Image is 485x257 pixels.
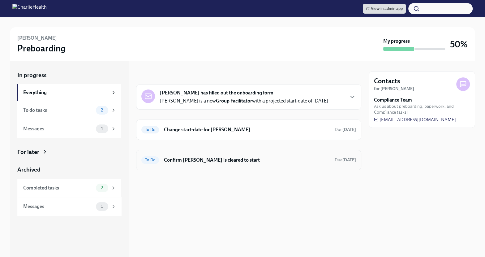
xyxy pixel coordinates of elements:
[450,39,468,50] h3: 50%
[335,127,356,132] span: Due
[23,185,93,191] div: Completed tasks
[160,98,328,104] p: [PERSON_NAME] is a new with a projected start-date of [DATE]
[141,155,356,165] a: To DoConfirm [PERSON_NAME] is cleared to startDue[DATE]
[17,101,121,120] a: To do tasks2
[374,116,456,123] a: [EMAIL_ADDRESS][DOMAIN_NAME]
[363,4,406,14] a: View in admin app
[17,197,121,216] a: Messages0
[97,126,107,131] span: 1
[342,127,356,132] strong: [DATE]
[97,108,107,112] span: 2
[97,185,107,190] span: 2
[374,86,414,91] strong: for [PERSON_NAME]
[17,148,121,156] a: For later
[335,127,356,133] span: September 26th, 2025 09:00
[374,76,400,86] h4: Contacts
[374,97,412,103] strong: Compliance Team
[216,98,252,104] strong: Group Facilitator
[17,120,121,138] a: Messages1
[17,84,121,101] a: Everything
[342,157,356,163] strong: [DATE]
[383,38,410,45] strong: My progress
[12,4,47,14] img: CharlieHealth
[23,107,93,114] div: To do tasks
[17,166,121,174] a: Archived
[366,6,403,12] span: View in admin app
[17,43,66,54] h3: Preboarding
[136,71,165,79] div: In progress
[141,158,159,162] span: To Do
[23,89,108,96] div: Everything
[97,204,107,209] span: 0
[374,103,470,115] span: Ask us about preboarding, paperwork, and Compliance tasks!
[141,127,159,132] span: To Do
[23,203,93,210] div: Messages
[335,157,356,163] span: Due
[164,157,330,163] h6: Confirm [PERSON_NAME] is cleared to start
[141,125,356,135] a: To DoChange start-date for [PERSON_NAME]Due[DATE]
[335,157,356,163] span: October 2nd, 2025 09:00
[17,35,57,41] h6: [PERSON_NAME]
[164,126,330,133] h6: Change start-date for [PERSON_NAME]
[17,179,121,197] a: Completed tasks2
[23,125,93,132] div: Messages
[17,148,39,156] div: For later
[160,89,273,96] strong: [PERSON_NAME] has filled out the onboarding form
[17,71,121,79] a: In progress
